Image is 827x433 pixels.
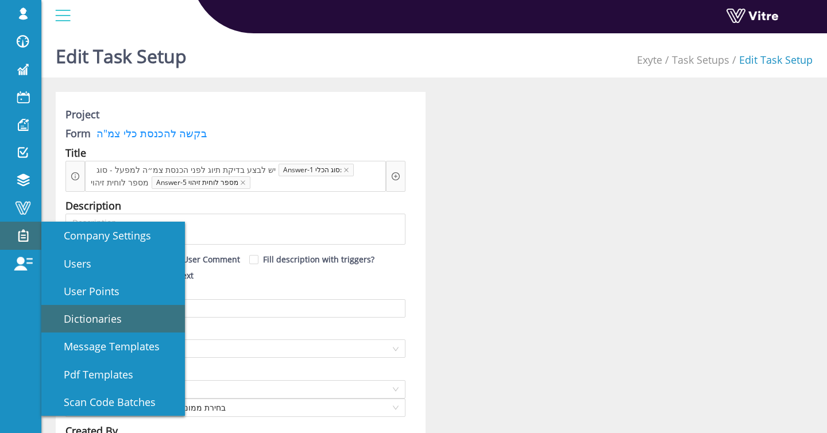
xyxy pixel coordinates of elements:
h1: Edit Task Setup [56,29,187,78]
label: Form [65,125,91,141]
span: Answer-1 סוג הכלי: [279,164,354,176]
a: Task Setups [672,53,729,67]
span: User Points [50,284,119,298]
div: Title [65,145,86,161]
a: Exyte [637,53,662,67]
li: Edit Task Setup [729,52,813,68]
a: בקשה להכנסת כלי צמ"ה [91,126,207,140]
span: Fill description with triggers? [258,254,379,265]
span: מספר לוחית זיהוי [88,176,152,189]
span: Message Templates [50,339,160,353]
span: Users [50,257,91,270]
div: Description [65,198,121,214]
span: From form [72,381,399,398]
a: User Points [41,277,185,305]
label: Project [65,106,99,122]
a: Message Templates [41,333,185,360]
a: Dictionaries [41,305,185,333]
span: close [240,180,246,185]
span: For a specific user [72,340,399,357]
span: 5 בחירת ממונה בטיחות מאשר מטעם אקסייט [72,399,399,416]
span: close [343,167,349,173]
span: info-circle [71,172,79,180]
a: Scan Code Batches [41,388,185,416]
span: plus-circle [392,172,400,180]
a: Pdf Templates [41,361,185,388]
span: Dictionaries [50,312,122,326]
a: Users [41,250,185,277]
a: Company Settings [41,222,185,249]
span: יש לבצע בדיקת תיוג לפני הכנסת צמ״ה למפעל - סוג [94,164,279,176]
span: Scan Code Batches [50,395,156,409]
span: Answer-5 מספר לוחית זיהוי [152,176,250,189]
span: Company Settings [50,229,151,242]
span: Pdf Templates [50,368,133,381]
